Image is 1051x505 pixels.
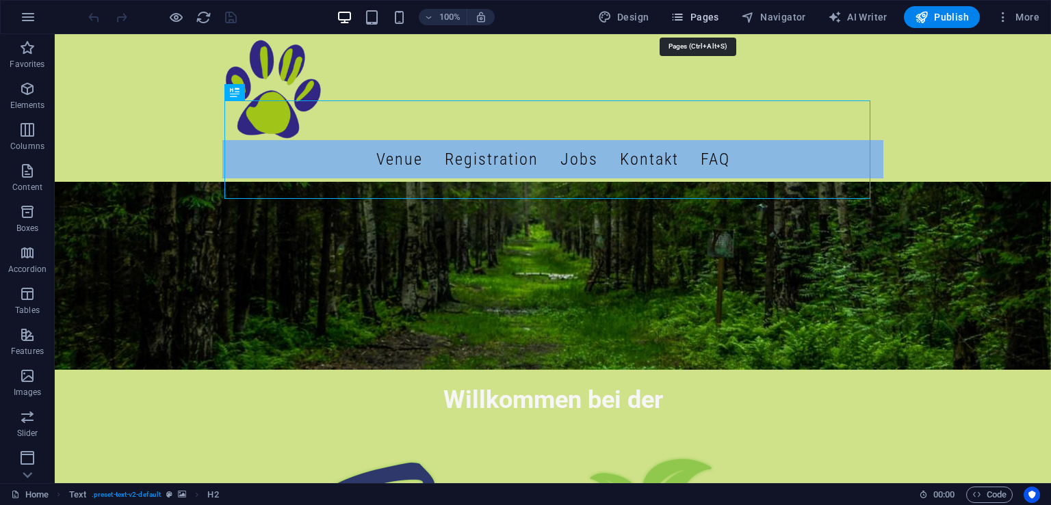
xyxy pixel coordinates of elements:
[69,487,219,503] nav: breadcrumb
[1024,487,1040,503] button: Usercentrics
[11,487,49,503] a: Click to cancel selection. Double-click to open Pages
[196,10,211,25] i: Reload page
[419,9,467,25] button: 100%
[972,487,1007,503] span: Code
[996,10,1039,24] span: More
[991,6,1045,28] button: More
[475,11,487,23] i: On resize automatically adjust zoom level to fit chosen device.
[10,141,44,152] p: Columns
[207,487,218,503] span: Click to select. Double-click to edit
[8,264,47,275] p: Accordion
[10,59,44,70] p: Favorites
[933,487,955,503] span: 00 00
[10,100,45,111] p: Elements
[69,487,86,503] span: Click to select. Double-click to edit
[14,387,42,398] p: Images
[12,182,42,193] p: Content
[736,6,812,28] button: Navigator
[828,10,887,24] span: AI Writer
[593,6,655,28] div: Design (Ctrl+Alt+Y)
[92,487,161,503] span: . preset-text-v2-default
[16,223,39,234] p: Boxes
[598,10,649,24] span: Design
[593,6,655,28] button: Design
[11,346,44,357] p: Features
[195,9,211,25] button: reload
[915,10,969,24] span: Publish
[665,6,724,28] button: Pages
[822,6,893,28] button: AI Writer
[919,487,955,503] h6: Session time
[17,428,38,439] p: Slider
[439,9,461,25] h6: 100%
[966,487,1013,503] button: Code
[178,491,186,498] i: This element contains a background
[943,489,945,500] span: :
[671,10,718,24] span: Pages
[15,305,40,316] p: Tables
[904,6,980,28] button: Publish
[741,10,806,24] span: Navigator
[166,491,172,498] i: This element is a customizable preset
[168,9,184,25] button: Click here to leave preview mode and continue editing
